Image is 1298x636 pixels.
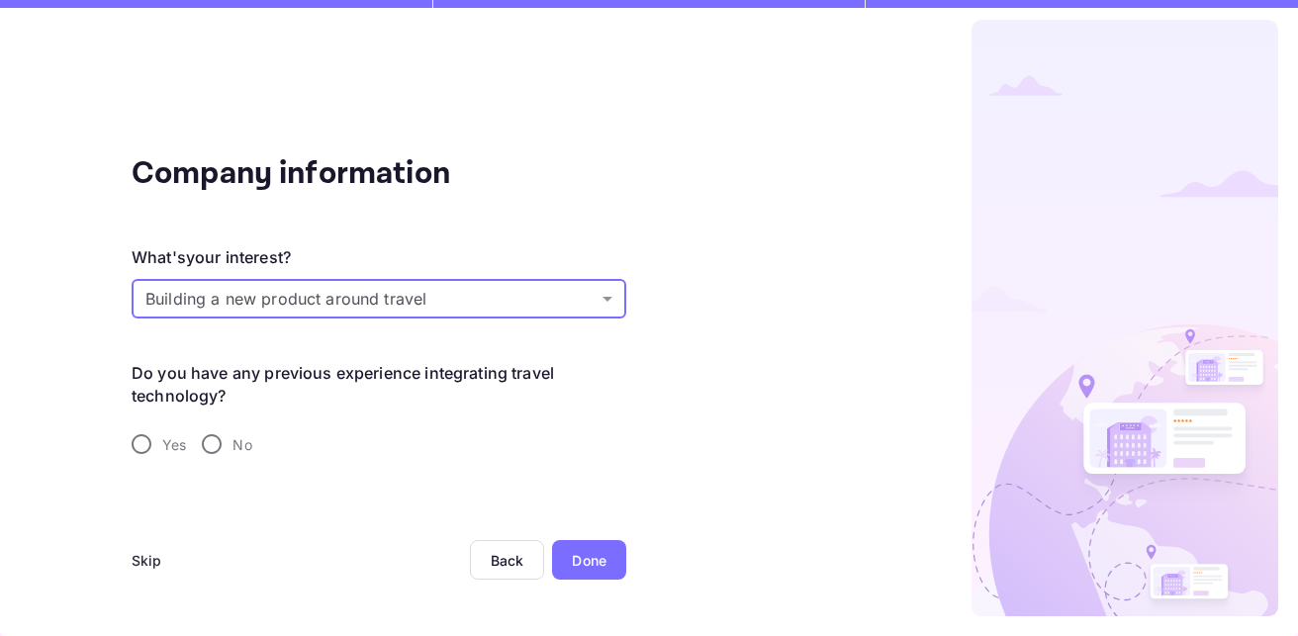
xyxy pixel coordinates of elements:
span: Yes [162,434,186,455]
div: Company information [132,150,527,198]
img: logo [972,20,1278,616]
div: Done [572,550,606,571]
div: Without label [132,279,626,318]
div: Skip [132,550,162,571]
div: Back [491,552,524,569]
span: No [232,434,251,455]
legend: Do you have any previous experience integrating travel technology? [132,362,626,408]
div: travel-experience [132,423,626,465]
div: What's your interest? [132,245,291,269]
